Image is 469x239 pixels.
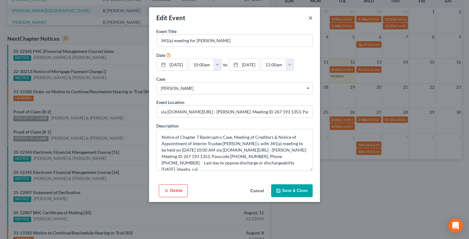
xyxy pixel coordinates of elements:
button: Save & Close [271,184,313,197]
span: Select box activate [156,82,313,94]
span: Edit Event [156,14,185,21]
label: to [223,61,227,68]
button: × [308,14,313,21]
a: [DATE] [229,59,260,71]
span: [PERSON_NAME] [161,85,308,92]
span: Event Title [156,29,176,34]
label: Description [156,123,179,129]
button: Cancel [245,185,269,197]
input: -- : -- [189,59,214,71]
input: Enter location... [157,106,312,117]
input: -- : -- [262,59,286,71]
label: Date [156,52,165,58]
label: Event Location [156,99,184,105]
div: Open Intercom Messenger [448,218,463,233]
a: [DATE] [157,59,187,71]
input: Enter event name... [157,35,312,46]
button: Delete [159,184,188,197]
label: Case [156,76,165,82]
